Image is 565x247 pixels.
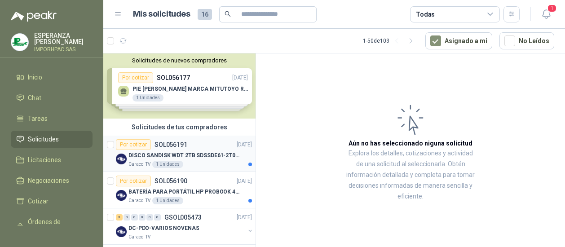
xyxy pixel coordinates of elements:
[103,172,256,208] a: Por cotizarSOL056190[DATE] Company LogoBATERÍA PARA PORTÁTIL HP PROBOOK 430 G8Caracol TV1 Unidades
[116,214,123,221] div: 3
[154,141,187,148] p: SOL056191
[128,224,199,233] p: DC-PDO-VARIOS NOVENAS
[346,148,475,202] p: Explora los detalles, cotizaciones y actividad de una solicitud al seleccionarla. Obtén informaci...
[154,178,187,184] p: SOL056190
[237,213,252,222] p: [DATE]
[538,6,554,22] button: 1
[103,119,256,136] div: Solicitudes de tus compradores
[124,214,130,221] div: 0
[139,214,146,221] div: 0
[152,197,183,204] div: 1 Unidades
[11,193,93,210] a: Cotizar
[34,47,93,52] p: IMPORHPAC SAS
[116,226,127,237] img: Company Logo
[11,213,93,240] a: Órdenes de Compra
[116,212,254,241] a: 3 0 0 0 0 0 GSOL005473[DATE] Company LogoDC-PDO-VARIOS NOVENASCaracol TV
[11,89,93,106] a: Chat
[116,154,127,164] img: Company Logo
[499,32,554,49] button: No Leídos
[11,11,57,22] img: Logo peakr
[349,138,472,148] h3: Aún no has seleccionado niguna solicitud
[28,217,84,237] span: Órdenes de Compra
[103,53,256,119] div: Solicitudes de nuevos compradoresPor cotizarSOL056177[DATE] PIE [PERSON_NAME] MARCA MITUTOYO REF ...
[28,93,41,103] span: Chat
[128,234,150,241] p: Caracol TV
[28,155,61,165] span: Licitaciones
[103,136,256,172] a: Por cotizarSOL056191[DATE] Company LogoDISCO SANDISK WDT 2TB SDSSDE61-2T00-G25 BATERÍA PARA PORTÁ...
[128,161,150,168] p: Caracol TV
[116,176,151,186] div: Por cotizar
[28,176,69,185] span: Negociaciones
[128,197,150,204] p: Caracol TV
[11,172,93,189] a: Negociaciones
[107,57,252,64] button: Solicitudes de nuevos compradores
[11,110,93,127] a: Tareas
[154,214,161,221] div: 0
[131,214,138,221] div: 0
[133,8,190,21] h1: Mis solicitudes
[152,161,183,168] div: 1 Unidades
[128,188,240,196] p: BATERÍA PARA PORTÁTIL HP PROBOOK 430 G8
[28,196,49,206] span: Cotizar
[416,9,435,19] div: Todas
[34,32,93,45] p: ESPERANZA [PERSON_NAME]
[28,114,48,123] span: Tareas
[164,214,202,221] p: GSOL005473
[116,190,127,201] img: Company Logo
[237,141,252,149] p: [DATE]
[11,69,93,86] a: Inicio
[11,131,93,148] a: Solicitudes
[225,11,231,17] span: search
[146,214,153,221] div: 0
[128,151,240,160] p: DISCO SANDISK WDT 2TB SDSSDE61-2T00-G25 BATERÍA PARA PORTÁTIL HP PROBOOK 430 G8
[547,4,557,13] span: 1
[28,134,59,144] span: Solicitudes
[425,32,492,49] button: Asignado a mi
[11,34,28,51] img: Company Logo
[116,139,151,150] div: Por cotizar
[237,177,252,185] p: [DATE]
[198,9,212,20] span: 16
[363,34,418,48] div: 1 - 50 de 103
[11,151,93,168] a: Licitaciones
[28,72,42,82] span: Inicio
